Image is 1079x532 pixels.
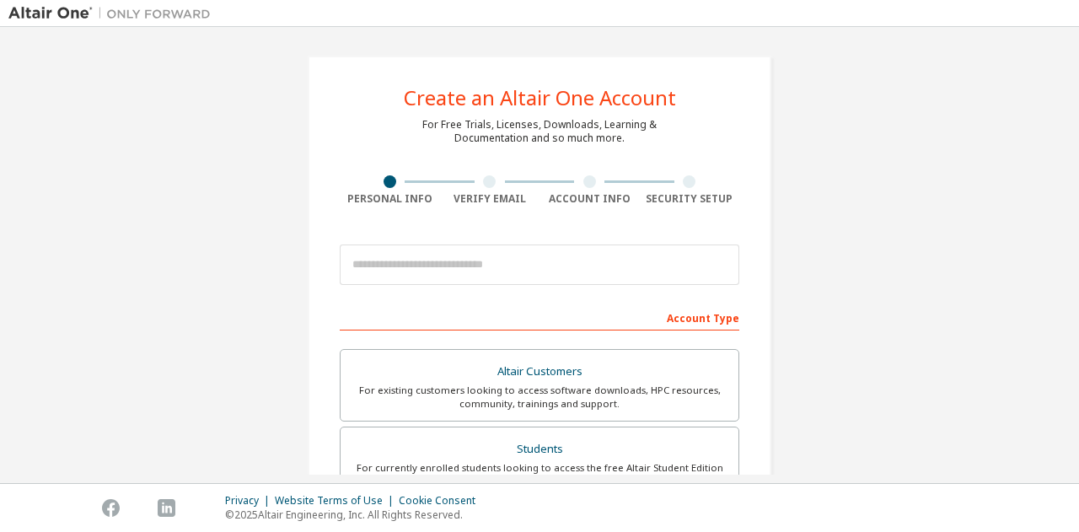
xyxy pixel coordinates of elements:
div: Privacy [225,494,275,508]
div: Students [351,438,728,461]
p: © 2025 Altair Engineering, Inc. All Rights Reserved. [225,508,486,522]
div: Personal Info [340,192,440,206]
img: Altair One [8,5,219,22]
div: Cookie Consent [399,494,486,508]
div: Create an Altair One Account [404,88,676,108]
div: Account Info [539,192,640,206]
img: facebook.svg [102,499,120,517]
div: For Free Trials, Licenses, Downloads, Learning & Documentation and so much more. [422,118,657,145]
div: For currently enrolled students looking to access the free Altair Student Edition bundle and all ... [351,461,728,488]
div: Account Type [340,304,739,330]
div: Website Terms of Use [275,494,399,508]
div: Verify Email [440,192,540,206]
div: For existing customers looking to access software downloads, HPC resources, community, trainings ... [351,384,728,411]
div: Security Setup [640,192,740,206]
img: linkedin.svg [158,499,175,517]
div: Altair Customers [351,360,728,384]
